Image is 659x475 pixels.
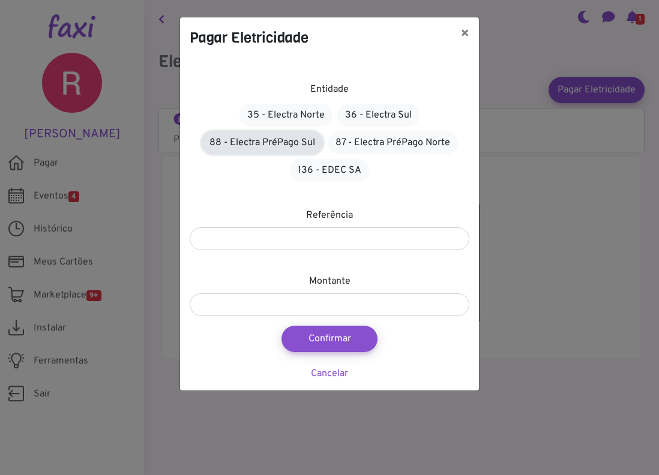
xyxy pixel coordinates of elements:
a: 36 - Electra Sul [337,104,420,127]
button: Confirmar [281,326,378,352]
a: 136 - EDEC SA [290,159,369,182]
h4: Pagar Eletricidade [190,27,308,49]
label: Entidade [310,82,349,97]
button: × [451,17,479,51]
a: 35 - Electra Norte [239,104,333,127]
a: 88 - Electra PréPago Sul [202,131,323,154]
label: Montante [309,274,351,288]
a: Cancelar [311,368,348,380]
a: 87 - Electra PréPago Norte [328,131,458,154]
label: Referência [306,208,353,223]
